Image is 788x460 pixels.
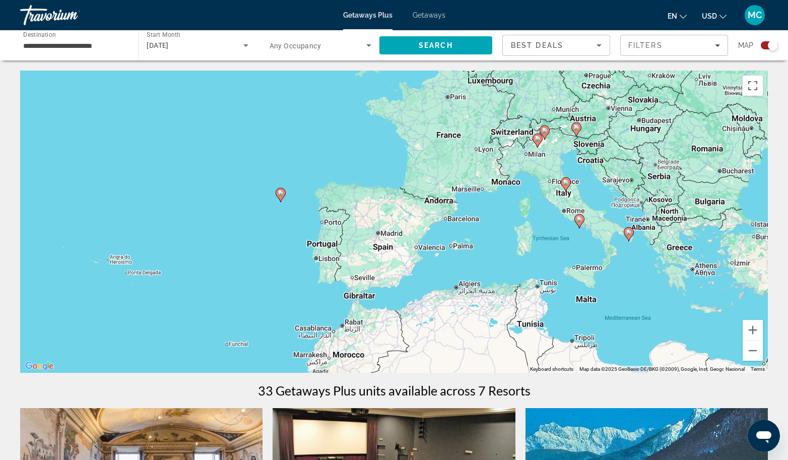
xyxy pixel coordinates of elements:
button: Search [379,36,492,54]
button: Filters [620,35,728,56]
a: Terms (opens in new tab) [751,366,765,372]
img: Google [23,360,56,373]
span: USD [702,12,717,20]
span: Best Deals [511,41,563,49]
button: User Menu [742,5,768,26]
button: Toggle fullscreen view [743,76,763,96]
a: Travorium [20,2,121,28]
iframe: Button to launch messaging window [748,420,780,452]
span: Start Month [147,31,180,38]
mat-select: Sort by [511,39,602,51]
span: MC [748,10,762,20]
input: Select destination [23,40,125,52]
span: Search [419,41,453,49]
button: Zoom out [743,341,763,361]
button: Zoom in [743,320,763,340]
a: Getaways Plus [343,11,392,19]
h1: 33 Getaways Plus units available across 7 Resorts [258,383,531,398]
span: en [668,12,677,20]
button: Change currency [702,9,727,23]
span: Any Occupancy [270,42,321,50]
span: [DATE] [147,41,169,49]
button: Change language [668,9,687,23]
a: Open this area in Google Maps (opens a new window) [23,360,56,373]
span: Destination [23,31,56,38]
a: Getaways [413,11,445,19]
button: Keyboard shortcuts [530,366,573,373]
span: Map data ©2025 GeoBasis-DE/BKG (©2009), Google, Inst. Geogr. Nacional [579,366,745,372]
span: Filters [628,41,663,49]
span: Map [738,38,753,52]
